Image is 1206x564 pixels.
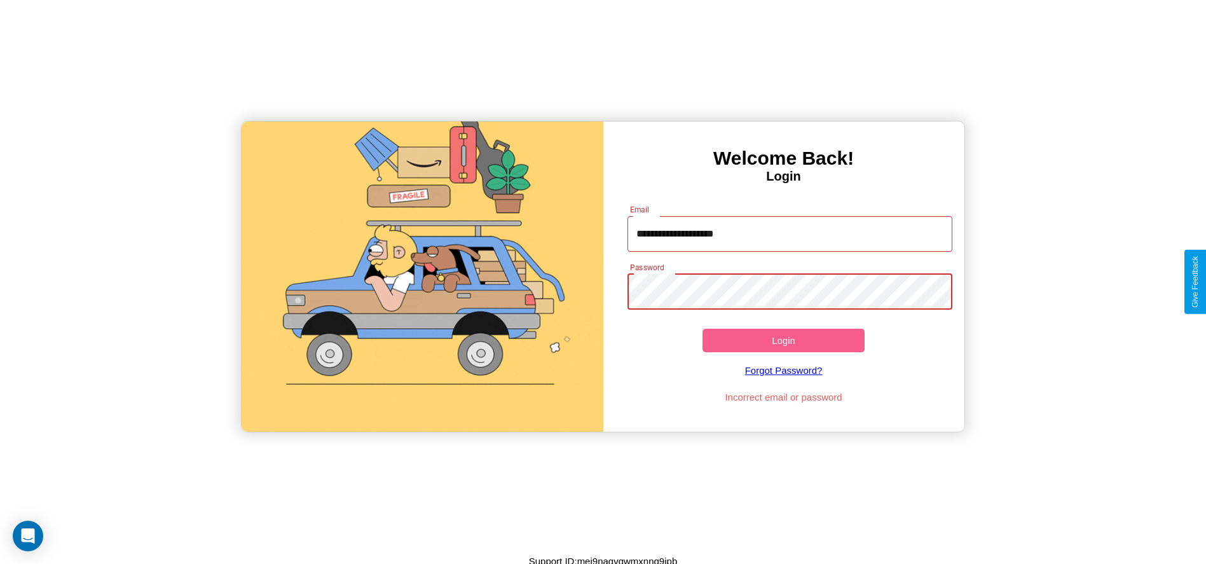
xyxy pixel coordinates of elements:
p: Incorrect email or password [621,389,946,406]
h3: Welcome Back! [603,148,964,169]
img: gif [242,121,603,432]
div: Open Intercom Messenger [13,521,43,551]
a: Forgot Password? [621,352,946,389]
button: Login [702,329,865,352]
label: Password [630,262,664,273]
h4: Login [603,169,964,184]
div: Give Feedback [1191,256,1200,308]
label: Email [630,204,650,215]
